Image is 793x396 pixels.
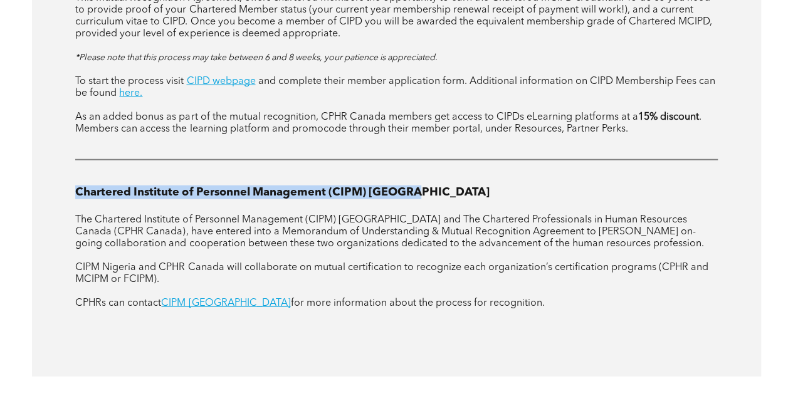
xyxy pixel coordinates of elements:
span: . Members can access the learning platform and promocode through their member portal, under Resou... [75,112,701,134]
span: CPHRs can contact [75,298,161,308]
span: and complete their member application form. Additional information on CIPD Membership Fees can be... [75,76,715,98]
span: for more information about the process for recognition. [290,298,544,308]
span: Chartered Institute of Personnel Management (CIPM) [GEOGRAPHIC_DATA] [75,187,489,198]
a: here. [119,88,142,98]
a: CIPM [GEOGRAPHIC_DATA] [161,298,290,308]
span: The Chartered Institute of Personnel Management (CIPM) [GEOGRAPHIC_DATA] and The Chartered Profes... [75,215,703,249]
span: CIPM Nigeria and CPHR Canada will collaborate on mutual certification to recognize each organizat... [75,263,708,284]
span: As an added bonus as part of the mutual recognition, CPHR Canada members get access to CIPDs eLea... [75,112,638,122]
span: To start the process visit [75,76,184,86]
strong: 15% discount [638,112,698,122]
a: CIPD webpage [186,76,255,86]
span: *Please note that this process may take between 6 and 8 weeks, your patience is appreciated. [75,53,437,62]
